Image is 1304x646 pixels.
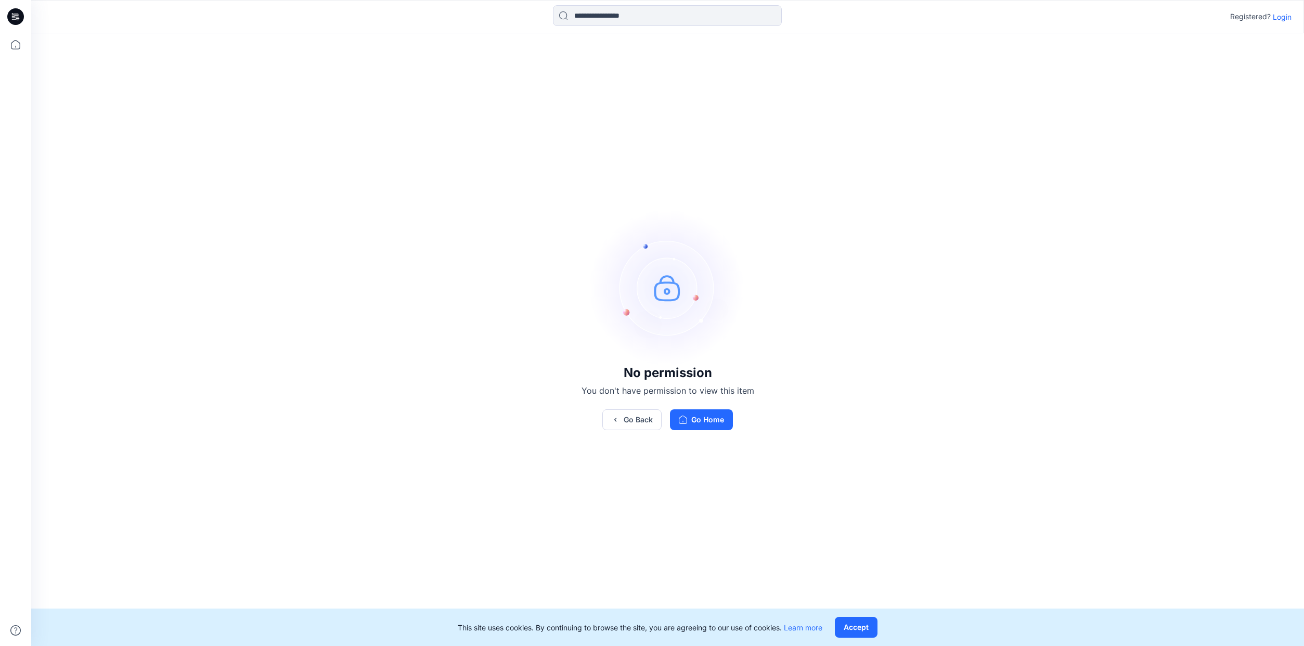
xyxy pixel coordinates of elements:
button: Go Home [670,409,733,430]
img: no-perm.svg [590,210,746,366]
p: You don't have permission to view this item [582,384,754,397]
button: Accept [835,617,877,638]
p: This site uses cookies. By continuing to browse the site, you are agreeing to our use of cookies. [458,622,822,633]
p: Login [1273,11,1292,22]
p: Registered? [1230,10,1271,23]
button: Go Back [602,409,662,430]
a: Learn more [784,623,822,632]
h3: No permission [582,366,754,380]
